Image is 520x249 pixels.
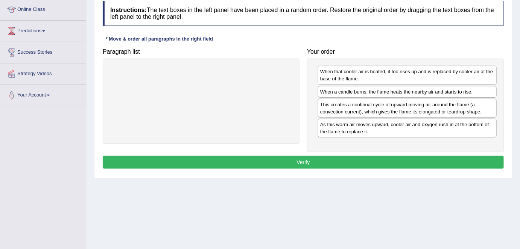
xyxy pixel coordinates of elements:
[103,1,504,26] h4: The text boxes in the left panel have been placed in a random order. Restore the original order b...
[0,42,86,61] a: Success Stories
[0,21,86,39] a: Predictions
[103,35,216,42] div: * Move & order all paragraphs in the right field
[318,66,497,85] div: When that cooler air is heated, it too rises up and is replaced by cooler air at the base of the ...
[307,48,504,55] h4: Your order
[318,119,497,137] div: As this warm air moves upward, cooler air and oxygen rush in at the bottom of the flame to replac...
[0,85,86,104] a: Your Account
[318,99,497,118] div: This creates a continual cycle of upward moving air around the flame (a convection current), whic...
[103,156,504,169] button: Verify
[318,86,497,98] div: When a candle burns, the flame heats the nearby air and starts to rise.
[110,7,147,13] b: Instructions:
[0,63,86,82] a: Strategy Videos
[103,48,300,55] h4: Paragraph list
